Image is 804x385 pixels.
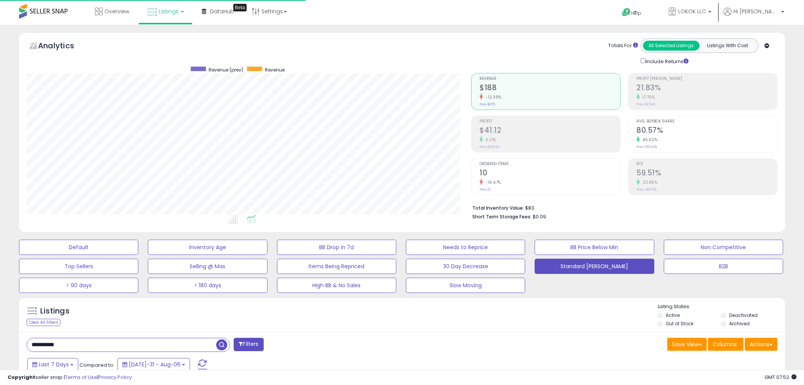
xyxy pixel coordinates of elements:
a: Help [616,2,656,25]
button: Standard [PERSON_NAME] [535,259,654,274]
small: 23.85% [640,180,657,185]
div: Totals For [608,42,638,49]
span: Hi [PERSON_NAME] [733,8,779,15]
small: 3.21% [483,137,496,143]
button: Default [19,240,138,255]
small: Prev: $215 [480,102,495,107]
span: DataHub [210,8,234,15]
label: Out of Stock [666,320,693,327]
h2: 21.83% [636,83,777,94]
h2: 10 [480,169,620,179]
button: All Selected Listings [643,41,700,51]
span: ROI [636,162,777,166]
small: Prev: $39.84 [480,145,500,149]
i: Get Help [622,8,631,17]
small: Prev: 12 [480,187,491,192]
button: B2B [664,259,783,274]
button: Inventory Age [148,240,267,255]
small: -16.67% [483,180,501,185]
button: Listings With Cost [699,41,756,51]
button: Items Being Repriced [277,259,396,274]
span: Avg. Buybox Share [636,119,777,124]
h2: $188 [480,83,620,94]
label: Archived [729,320,750,327]
label: Active [666,312,680,318]
button: High BB & No Sales [277,278,396,293]
span: [DATE]-31 - Aug-06 [129,361,180,368]
span: Profit [PERSON_NAME] [636,77,777,81]
h2: $41.12 [480,126,620,136]
small: Prev: 18.54% [636,102,655,107]
a: Terms of Use [65,374,97,381]
span: Ordered Items [480,162,620,166]
div: seller snap | | [8,374,132,381]
button: 30 Day Decrease [406,259,525,274]
h5: Listings [40,306,70,317]
button: Columns [708,338,744,351]
button: Top Sellers [19,259,138,274]
button: Last 7 Days [27,358,78,371]
b: Short Term Storage Fees: [472,213,532,220]
span: Compared to: [79,361,114,369]
strong: Copyright [8,374,35,381]
button: Non Competitive [664,240,783,255]
span: Revenue (prev) [209,67,243,73]
button: > 180 days [148,278,267,293]
span: $0.09 [533,213,546,220]
li: $83 [472,203,772,212]
small: -12.35% [483,94,502,100]
small: Prev: 48.05% [636,187,657,192]
div: Include Returns [635,57,698,65]
button: > 90 days [19,278,138,293]
button: Selling @ Max [148,259,267,274]
h2: 59.51% [636,169,777,179]
button: Save View [667,338,707,351]
label: Deactivated [729,312,758,318]
button: Actions [745,338,777,351]
button: Filters [234,338,263,351]
div: Clear All Filters [27,319,60,326]
span: Revenue [480,77,620,81]
b: Total Inventory Value: [472,205,524,211]
button: BB Price Below Min [535,240,654,255]
span: Revenue [265,67,285,73]
span: Listings [159,8,179,15]
small: 45.62% [640,137,657,143]
span: Profit [480,119,620,124]
small: 17.75% [640,94,655,100]
small: Prev: 55.33% [636,145,657,149]
div: Tooltip anchor [233,4,247,11]
span: 2025-08-15 07:52 GMT [764,374,796,381]
a: Privacy Policy [98,374,132,381]
button: BB Drop in 7d [277,240,396,255]
p: Listing States: [658,303,785,310]
a: Hi [PERSON_NAME] [723,8,784,25]
span: Columns [713,340,737,348]
button: Needs to Reprice [406,240,525,255]
span: LOKOK LLC [678,8,706,15]
h2: 80.57% [636,126,777,136]
button: [DATE]-31 - Aug-06 [117,358,190,371]
h5: Analytics [38,40,89,53]
span: Last 7 Days [39,361,69,368]
button: Slow Moving [406,278,525,293]
span: Overview [104,8,129,15]
span: Help [631,10,641,16]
